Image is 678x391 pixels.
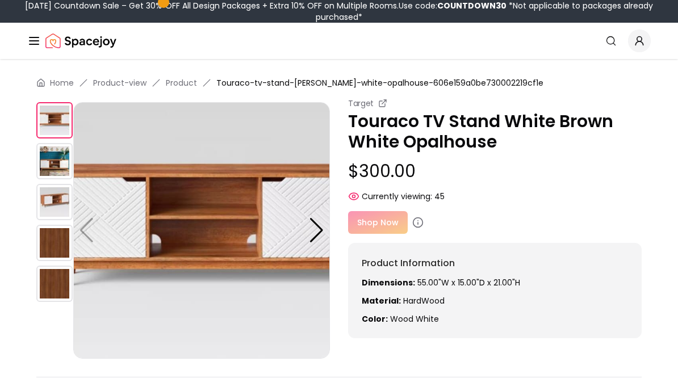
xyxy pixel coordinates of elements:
[73,102,330,359] img: https://storage.googleapis.com/spacejoy-main/assets/606e159a0be730002219cf1e/product_0_5mi100ggnf9a
[36,184,73,220] img: https://storage.googleapis.com/spacejoy-main/assets/606e159a0be730002219cf1e/product_2_fpane239ka2
[36,102,73,138] img: https://storage.googleapis.com/spacejoy-main/assets/606e159a0be730002219cf1e/product_0_5mi100ggnf9a
[93,77,147,89] a: Product-view
[45,30,116,52] a: Spacejoy
[50,77,74,89] a: Home
[362,191,432,202] span: Currently viewing:
[36,266,73,302] img: https://storage.googleapis.com/spacejoy-main/assets/606e159a0be730002219cf1e/product_0_opk5o7ikd1nc
[27,23,651,59] nav: Global
[362,277,415,288] strong: Dimensions:
[362,313,388,325] strong: Color:
[362,295,401,306] strong: Material:
[166,77,197,89] a: Product
[36,77,642,89] nav: breadcrumb
[362,257,628,270] h6: Product Information
[348,98,374,109] small: Target
[330,102,587,359] img: https://storage.googleapis.com/spacejoy-main/assets/606e159a0be730002219cf1e/product_1_hg61cckdelk
[348,161,642,182] p: $300.00
[434,191,445,202] span: 45
[390,313,439,325] span: wood white
[36,143,73,179] img: https://storage.googleapis.com/spacejoy-main/assets/606e159a0be730002219cf1e/product_1_hg61cckdelk
[45,30,116,52] img: Spacejoy Logo
[403,295,445,306] span: HardWood
[362,277,628,288] p: 55.00"W x 15.00"D x 21.00"H
[216,77,543,89] span: Touraco-tv-stand-[PERSON_NAME]-white-opalhouse-606e159a0be730002219cf1e
[36,225,73,261] img: https://storage.googleapis.com/spacejoy-main/assets/606e159a0be730002219cf1e/product_0_995ek4hhadd
[348,111,642,152] p: Touraco TV Stand White Brown White Opalhouse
